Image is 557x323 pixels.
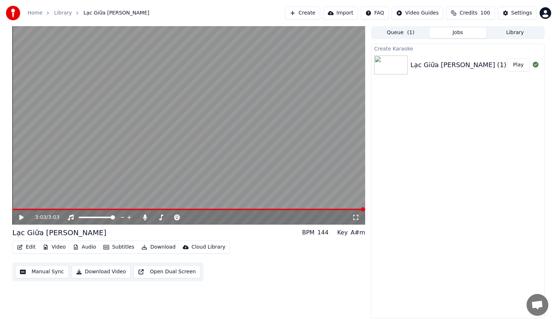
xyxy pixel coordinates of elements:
button: Credits100 [446,7,495,20]
div: Cloud Library [191,244,225,251]
nav: breadcrumb [28,9,149,17]
div: Lạc Giữa [PERSON_NAME] [12,228,106,238]
div: Key [337,228,348,237]
div: A#m [351,228,365,237]
span: ( 1 ) [407,29,414,36]
span: 3:03 [35,214,46,221]
div: Create Karaoke [371,44,544,53]
button: Import [323,7,358,20]
button: Audio [70,242,99,252]
button: Create [285,7,320,20]
button: Video Guides [392,7,443,20]
button: Video [40,242,69,252]
button: Subtitles [100,242,137,252]
button: Jobs [429,28,487,38]
div: / [35,214,53,221]
div: BPM [302,228,314,237]
span: 100 [480,9,490,17]
button: Library [486,28,544,38]
button: Open Dual Screen [133,265,201,278]
span: Credits [459,9,477,17]
div: Lạc Giữa [PERSON_NAME] (1) [410,60,507,70]
button: Queue [372,28,429,38]
button: Download [139,242,178,252]
button: Edit [14,242,38,252]
img: youka [6,6,20,20]
button: Manual Sync [15,265,69,278]
a: Home [28,9,42,17]
button: Download Video [71,265,131,278]
button: Play [507,58,530,71]
span: 3:03 [48,214,59,221]
span: Lạc Giữa [PERSON_NAME] [83,9,149,17]
div: Settings [511,9,532,17]
div: 144 [317,228,329,237]
button: FAQ [361,7,389,20]
button: Settings [498,7,537,20]
div: Open chat [527,294,548,316]
a: Library [54,9,72,17]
